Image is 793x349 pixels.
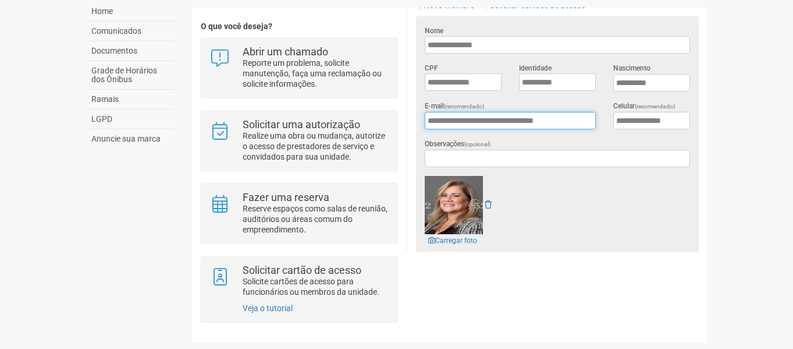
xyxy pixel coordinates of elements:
[210,47,389,89] a: Abrir um chamado Reporte um problema, solicite manutenção, faça uma reclamação ou solicite inform...
[613,63,650,73] label: Nascimento
[210,119,389,162] a: Solicitar uma autorização Realize uma obra ou mudança, autorize o acesso de prestadores de serviç...
[243,58,389,89] p: Reporte um problema, solicite manutenção, faça uma reclamação ou solicite informações.
[243,191,329,203] strong: Fazer uma reserva
[444,103,485,110] span: (recomendado)
[613,101,675,112] label: Celular
[464,141,491,147] span: (opcional)
[425,234,481,247] a: Carregar foto
[485,200,492,209] a: Remover
[88,22,175,41] a: Comunicados
[243,276,389,297] p: Solicite cartões de acesso para funcionários ou membros da unidade.
[243,131,389,162] p: Realize uma obra ou mudança, autorize o acesso de prestadores de serviço e convidados para sua un...
[519,63,552,73] label: Identidade
[210,265,389,297] a: Solicitar cartão de acesso Solicite cartões de acesso para funcionários ou membros da unidade.
[425,26,443,36] label: Nome
[243,118,360,131] strong: Solicitar uma autorização
[210,192,389,235] a: Fazer uma reserva Reserve espaços como salas de reunião, auditórios ou áreas comum do empreendime...
[88,61,175,90] a: Grade de Horários dos Ônibus
[243,203,389,235] p: Reserve espaços como salas de reunião, auditórios ou áreas comum do empreendimento.
[243,45,328,58] strong: Abrir um chamado
[425,176,483,234] img: GetFile
[88,90,175,110] a: Ramais
[88,2,175,22] a: Home
[88,41,175,61] a: Documentos
[425,101,485,112] label: E-mail
[425,139,491,150] label: Observações
[88,110,175,129] a: LGPD
[243,264,361,276] strong: Solicitar cartão de acesso
[635,103,675,110] span: (recomendado)
[243,304,293,313] a: Veja o tutorial
[425,63,438,73] label: CPF
[88,129,175,149] a: Anuncie sua marca
[201,22,398,31] h4: O que você deseja?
